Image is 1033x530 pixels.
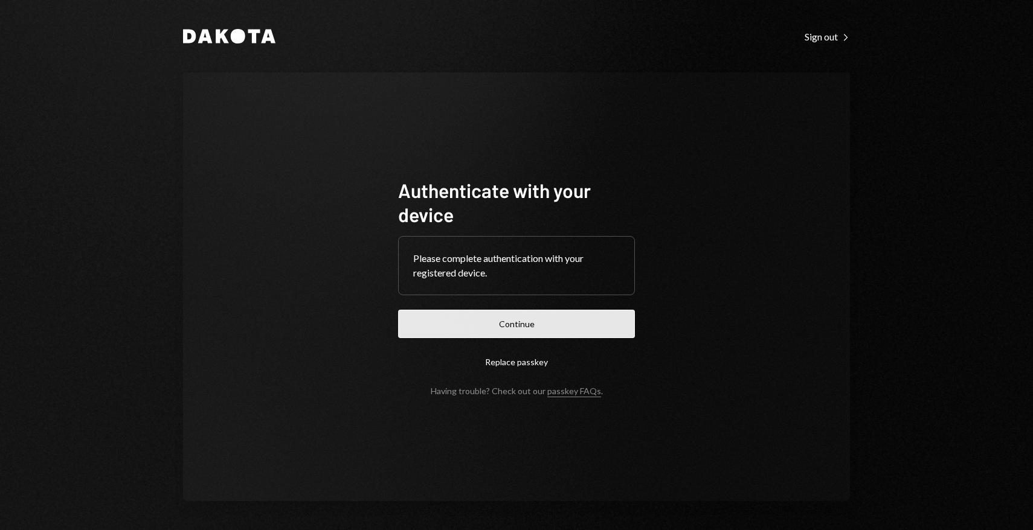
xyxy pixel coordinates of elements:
[547,386,601,397] a: passkey FAQs
[398,178,635,226] h1: Authenticate with your device
[398,310,635,338] button: Continue
[431,386,603,396] div: Having trouble? Check out our .
[398,348,635,376] button: Replace passkey
[413,251,620,280] div: Please complete authentication with your registered device.
[805,31,850,43] div: Sign out
[805,30,850,43] a: Sign out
